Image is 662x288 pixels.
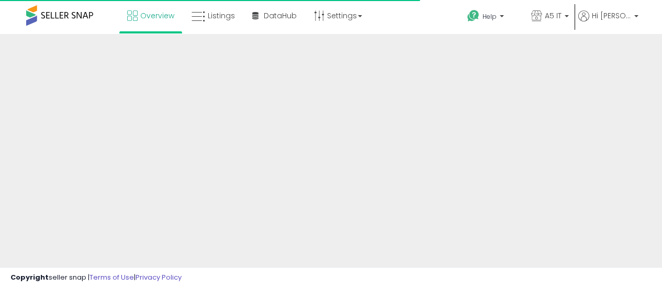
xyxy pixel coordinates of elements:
[10,273,182,283] div: seller snap | |
[467,9,480,22] i: Get Help
[10,272,49,282] strong: Copyright
[483,12,497,21] span: Help
[578,10,638,34] a: Hi [PERSON_NAME]
[140,10,174,21] span: Overview
[592,10,631,21] span: Hi [PERSON_NAME]
[459,2,522,34] a: Help
[89,272,134,282] a: Terms of Use
[208,10,235,21] span: Listings
[136,272,182,282] a: Privacy Policy
[264,10,297,21] span: DataHub
[545,10,562,21] span: A5 IT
